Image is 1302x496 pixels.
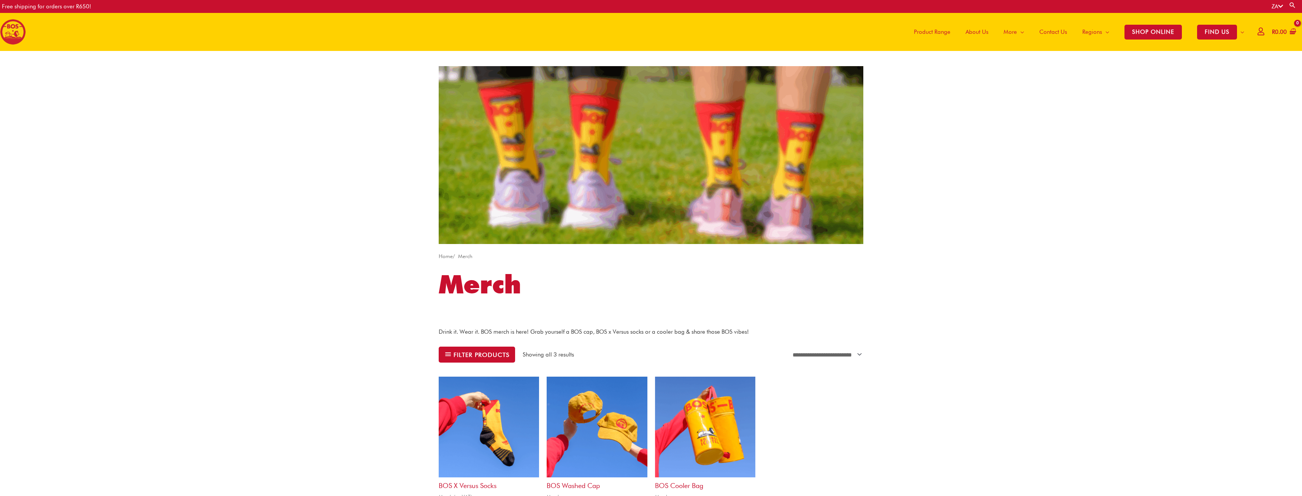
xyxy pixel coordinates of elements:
span: SHOP ONLINE [1124,25,1182,40]
img: bos x versus socks [439,377,539,477]
nav: Site Navigation [901,13,1252,51]
button: Filter products [439,347,515,363]
a: More [996,13,1032,51]
a: SHOP ONLINE [1117,13,1189,51]
h2: BOS x Versus Socks [439,477,539,490]
a: Product Range [906,13,958,51]
span: Product Range [914,21,950,43]
span: FIND US [1197,25,1237,40]
a: View Shopping Cart, empty [1270,24,1296,41]
h2: BOS Cooler bag [655,477,755,490]
a: ZA [1272,3,1283,10]
span: Contact Us [1039,21,1067,43]
span: R [1272,29,1275,35]
a: Contact Us [1032,13,1075,51]
img: bos cap [547,377,647,477]
p: Drink it. Wear it. BOS merch is here! Grab yourself a BOS cap, BOS x Versus socks or a cooler bag... [439,327,863,337]
span: More [1004,21,1017,43]
span: About Us [966,21,988,43]
p: Showing all 3 results [523,350,574,359]
a: Home [439,253,453,259]
h2: BOS Washed Cap [547,477,647,490]
span: Regions [1082,21,1102,43]
nav: Breadcrumb [439,252,863,261]
a: Regions [1075,13,1117,51]
a: About Us [958,13,996,51]
h1: Merch [439,266,863,302]
img: sa website banner merch [439,66,863,244]
a: Search button [1289,2,1296,9]
bdi: 0.00 [1272,29,1287,35]
select: Shop order [788,349,863,360]
span: Filter products [454,352,509,358]
img: bos cooler bag [655,377,755,477]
